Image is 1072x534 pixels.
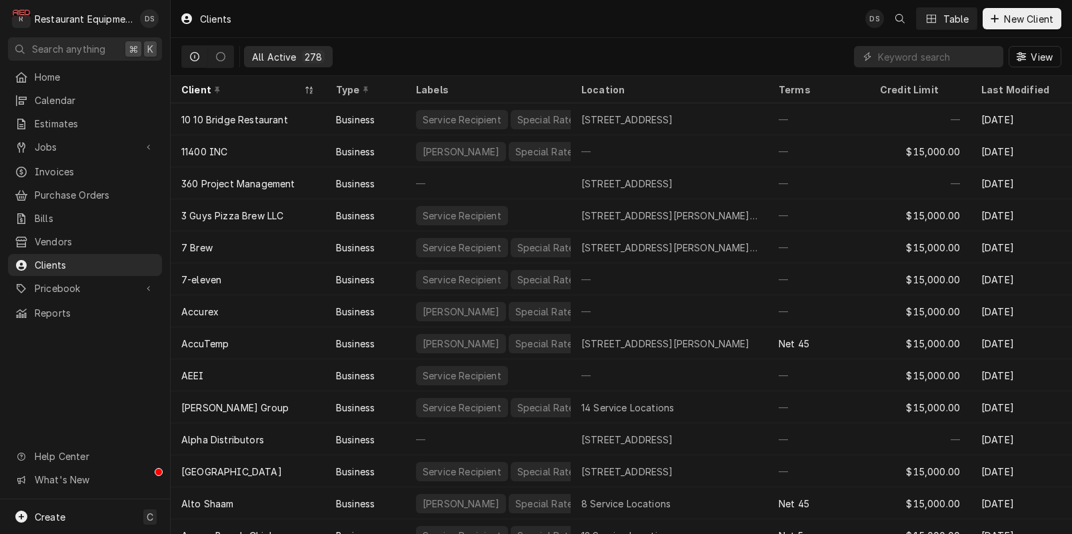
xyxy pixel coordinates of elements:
[35,306,155,320] span: Reports
[1001,12,1056,26] span: New Client
[147,510,153,524] span: C
[581,337,750,351] div: [STREET_ADDRESS][PERSON_NAME]
[421,113,503,127] div: Service Recipient
[336,177,375,191] div: Business
[8,66,162,88] a: Home
[581,113,673,127] div: [STREET_ADDRESS]
[421,241,503,255] div: Service Recipient
[865,9,884,28] div: Derek Stewart's Avatar
[869,423,971,455] div: —
[35,449,154,463] span: Help Center
[869,295,971,327] div: $15,000.00
[181,401,289,415] div: [PERSON_NAME] Group
[971,295,1072,327] div: [DATE]
[971,231,1072,263] div: [DATE]
[779,83,856,97] div: Terms
[571,295,768,327] div: —
[8,469,162,491] a: Go to What's New
[421,209,503,223] div: Service Recipient
[8,254,162,276] a: Clients
[421,465,503,479] div: Service Recipient
[8,184,162,206] a: Purchase Orders
[421,305,501,319] div: [PERSON_NAME]
[516,465,581,479] div: Special Rates
[514,337,579,351] div: Special Rates
[581,241,757,255] div: [STREET_ADDRESS][PERSON_NAME][PERSON_NAME]
[869,231,971,263] div: $15,000.00
[865,9,884,28] div: DS
[35,211,155,225] span: Bills
[971,135,1072,167] div: [DATE]
[252,50,297,64] div: All Active
[581,83,757,97] div: Location
[336,465,375,479] div: Business
[8,89,162,111] a: Calendar
[181,145,227,159] div: 11400 INC
[8,277,162,299] a: Go to Pricebook
[516,273,581,287] div: Special Rates
[421,497,501,511] div: [PERSON_NAME]
[181,497,234,511] div: Alto Shaam
[971,327,1072,359] div: [DATE]
[35,188,155,202] span: Purchase Orders
[768,359,869,391] div: —
[147,42,153,56] span: K
[869,263,971,295] div: $15,000.00
[336,497,375,511] div: Business
[768,231,869,263] div: —
[421,337,501,351] div: [PERSON_NAME]
[971,487,1072,519] div: [DATE]
[181,433,264,447] div: Alpha Distributors
[516,401,581,415] div: Special Rates
[336,113,375,127] div: Business
[581,209,757,223] div: [STREET_ADDRESS][PERSON_NAME][PERSON_NAME]
[768,295,869,327] div: —
[768,391,869,423] div: —
[514,145,579,159] div: Special Rates
[516,241,581,255] div: Special Rates
[581,401,674,415] div: 14 Service Locations
[421,145,501,159] div: [PERSON_NAME]
[971,359,1072,391] div: [DATE]
[35,140,135,154] span: Jobs
[181,305,219,319] div: Accurex
[35,70,155,84] span: Home
[35,281,135,295] span: Pricebook
[971,391,1072,423] div: [DATE]
[878,46,997,67] input: Keyword search
[514,305,579,319] div: Special Rates
[405,423,571,455] div: —
[1009,46,1061,67] button: View
[129,42,138,56] span: ⌘
[768,103,869,135] div: —
[768,167,869,199] div: —
[869,359,971,391] div: $15,000.00
[971,423,1072,455] div: [DATE]
[571,135,768,167] div: —
[1028,50,1055,64] span: View
[983,8,1061,29] button: New Client
[981,83,1059,97] div: Last Modified
[181,113,288,127] div: 10 10 Bridge Restaurant
[768,263,869,295] div: —
[12,9,31,28] div: Restaurant Equipment Diagnostics's Avatar
[35,235,155,249] span: Vendors
[581,177,673,191] div: [STREET_ADDRESS]
[35,258,155,272] span: Clients
[768,199,869,231] div: —
[971,455,1072,487] div: [DATE]
[181,209,283,223] div: 3 Guys Pizza Brew LLC
[8,302,162,324] a: Reports
[181,337,229,351] div: AccuTemp
[779,337,809,351] div: Net 45
[869,455,971,487] div: $15,000.00
[581,465,673,479] div: [STREET_ADDRESS]
[768,455,869,487] div: —
[869,391,971,423] div: $15,000.00
[305,50,322,64] div: 278
[35,12,133,26] div: Restaurant Equipment Diagnostics
[869,487,971,519] div: $15,000.00
[12,9,31,28] div: R
[880,83,957,97] div: Credit Limit
[421,401,503,415] div: Service Recipient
